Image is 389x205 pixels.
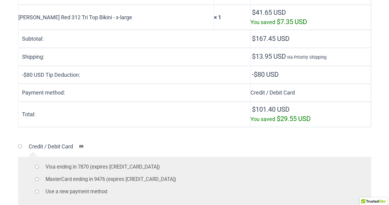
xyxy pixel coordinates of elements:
[252,9,256,16] span: $
[18,48,251,66] th: Shipping:
[46,189,107,194] label: Use a new payment method
[76,143,87,150] img: Credit / Debit Card
[18,66,251,84] th: -$80 USD Tip Deduction:
[277,115,311,123] bdi: 29.55 USD
[287,55,327,60] small: via Priority Shipping
[254,71,257,78] span: $
[277,18,307,26] bdi: 7.35 USD
[18,84,251,102] th: Payment method:
[18,30,251,48] th: Subtotal:
[29,143,87,150] label: Credit / Debit Card
[252,106,289,113] bdi: 101.40 USD
[252,53,286,60] bdi: 13.95 USD
[252,53,256,60] span: $
[277,18,280,26] span: $
[277,115,280,123] span: $
[252,106,256,113] span: $
[46,164,160,170] label: Visa ending in 7870 (expires [CREDIT_CARD_DATA])
[18,102,251,127] th: Total:
[214,14,221,20] strong: × 1
[252,9,286,16] bdi: 41.65 USD
[18,5,214,30] td: [PERSON_NAME] Red 312 Tri Top Bikini - x-large
[250,84,371,102] td: Credit / Debit Card
[46,176,176,182] label: MasterCard ending in 9476 (expires [CREDIT_CARD_DATA])
[250,17,367,27] div: You saved
[252,35,256,42] span: $
[252,71,279,78] bdi: - 80 USD
[250,114,367,124] div: You saved
[252,35,289,42] bdi: 167.45 USD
